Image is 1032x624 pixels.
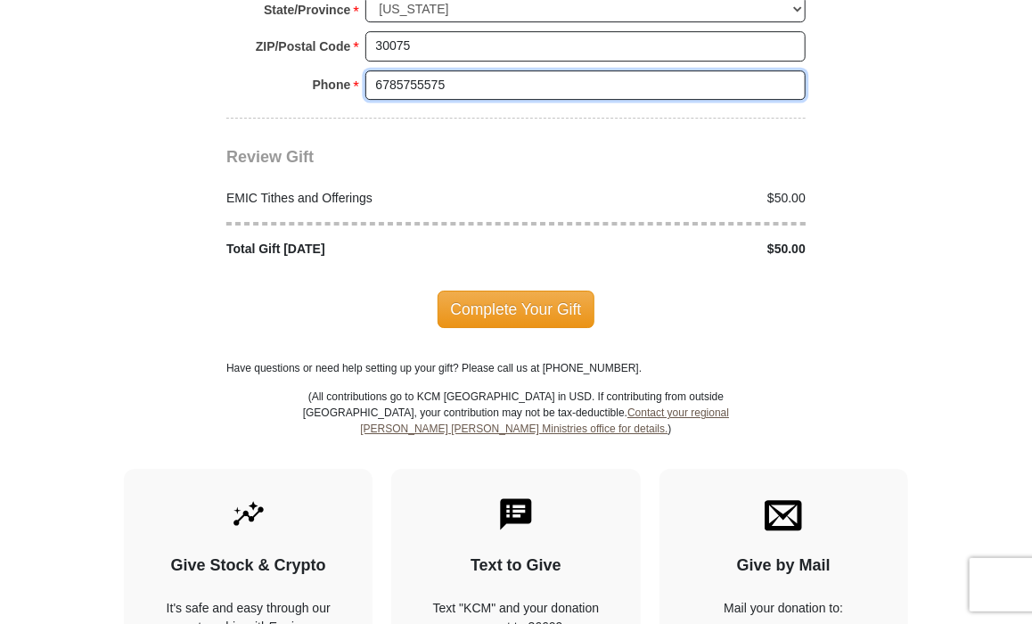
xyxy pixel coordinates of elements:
img: envelope.svg [765,496,802,533]
strong: Phone [313,72,351,97]
img: give-by-stock.svg [230,496,267,533]
span: Review Gift [226,148,314,166]
h4: Give Stock & Crypto [155,556,341,576]
div: Total Gift [DATE] [217,240,517,259]
h4: Text to Give [422,556,609,576]
strong: ZIP/Postal Code [256,34,351,59]
img: text-to-give.svg [497,496,535,533]
p: Have questions or need help setting up your gift? Please call us at [PHONE_NUMBER]. [226,360,806,376]
span: Complete Your Gift [438,291,595,328]
div: $50.00 [516,189,815,208]
p: (All contributions go to KCM [GEOGRAPHIC_DATA] in USD. If contributing from outside [GEOGRAPHIC_D... [302,389,730,469]
h4: Give by Mail [691,556,877,576]
div: EMIC Tithes and Offerings [217,189,517,208]
div: $50.00 [516,240,815,259]
p: Mail your donation to: [691,599,877,618]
